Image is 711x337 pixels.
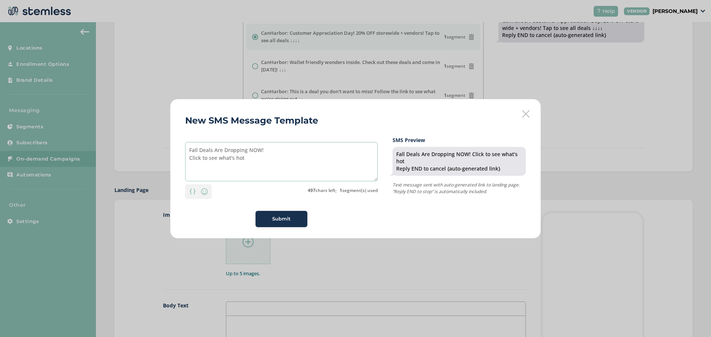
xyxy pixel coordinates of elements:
button: Submit [256,211,307,227]
strong: 1 [340,187,342,193]
strong: 497 [308,187,316,193]
div: Fall Deals Are Dropping NOW! Click to see what's hot Reply END to cancel {auto-generated link} [396,151,522,172]
img: icon-smiley-d6edb5a7.svg [200,187,209,196]
img: icon-brackets-fa390dc5.svg [190,189,196,194]
h2: New SMS Message Template [185,114,318,127]
span: Submit [272,215,291,223]
label: SMS Preview [393,136,526,144]
p: Text message sent with auto-generated link to landing page. “Reply END to stop” is automatically ... [393,182,526,195]
iframe: Chat Widget [674,301,711,337]
label: segment(s) used [340,187,378,194]
label: chars left; [308,187,337,194]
